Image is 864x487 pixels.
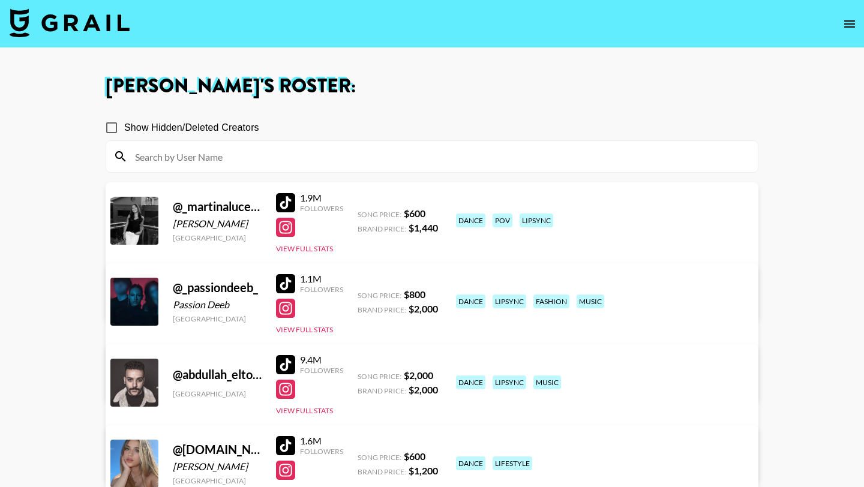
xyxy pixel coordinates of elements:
[358,291,401,300] span: Song Price:
[409,222,438,233] strong: $ 1,440
[409,303,438,314] strong: $ 2,000
[404,208,425,219] strong: $ 600
[276,406,333,415] button: View Full Stats
[300,447,343,456] div: Followers
[533,294,569,308] div: fashion
[173,299,262,311] div: Passion Deeb
[276,244,333,253] button: View Full Stats
[173,314,262,323] div: [GEOGRAPHIC_DATA]
[358,372,401,381] span: Song Price:
[404,288,425,300] strong: $ 800
[173,461,262,473] div: [PERSON_NAME]
[300,435,343,447] div: 1.6M
[300,204,343,213] div: Followers
[173,442,262,457] div: @ [DOMAIN_NAME]
[173,199,262,214] div: @ _martinalucena
[456,214,485,227] div: dance
[300,354,343,366] div: 9.4M
[493,456,532,470] div: lifestyle
[456,375,485,389] div: dance
[300,192,343,204] div: 1.9M
[300,366,343,375] div: Followers
[404,369,433,381] strong: $ 2,000
[493,214,512,227] div: pov
[493,375,526,389] div: lipsync
[173,389,262,398] div: [GEOGRAPHIC_DATA]
[173,233,262,242] div: [GEOGRAPHIC_DATA]
[300,285,343,294] div: Followers
[300,273,343,285] div: 1.1M
[404,450,425,462] strong: $ 600
[409,465,438,476] strong: $ 1,200
[358,305,406,314] span: Brand Price:
[124,121,259,135] span: Show Hidden/Deleted Creators
[520,214,553,227] div: lipsync
[173,367,262,382] div: @ abdullah_eltourky
[173,280,262,295] div: @ _passiondeeb_
[173,476,262,485] div: [GEOGRAPHIC_DATA]
[358,453,401,462] span: Song Price:
[456,456,485,470] div: dance
[358,386,406,395] span: Brand Price:
[276,325,333,334] button: View Full Stats
[358,210,401,219] span: Song Price:
[358,224,406,233] span: Brand Price:
[106,77,758,96] h1: [PERSON_NAME] 's Roster:
[493,294,526,308] div: lipsync
[10,8,130,37] img: Grail Talent
[358,467,406,476] span: Brand Price:
[577,294,604,308] div: music
[533,375,561,389] div: music
[173,218,262,230] div: [PERSON_NAME]
[409,384,438,395] strong: $ 2,000
[456,294,485,308] div: dance
[128,147,751,166] input: Search by User Name
[838,12,862,36] button: open drawer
